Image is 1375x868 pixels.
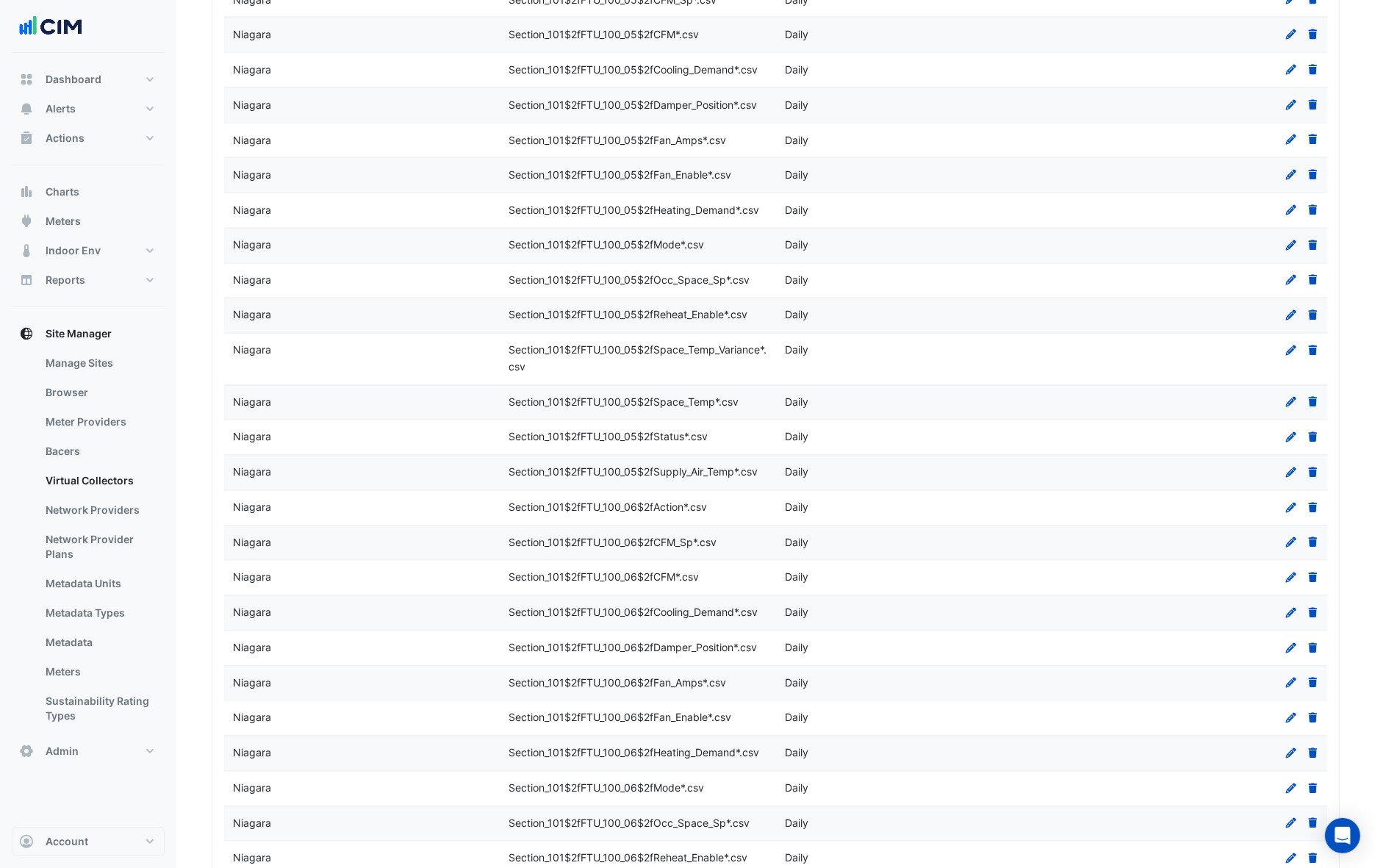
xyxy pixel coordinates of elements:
button: Dashboard [12,65,165,94]
span: Dashboard [46,72,101,87]
span: Niagara [233,239,271,251]
div: Daily [776,500,1052,517]
a: Browser [34,378,165,407]
span: Niagara [233,168,271,181]
a: Edit [1285,711,1298,724]
div: Daily [776,132,1052,149]
button: Meters [12,207,165,236]
div: Daily [776,465,1052,481]
div: Daily [776,710,1052,727]
span: Niagara [233,431,271,443]
span: Indoor Env [46,243,101,258]
a: Edit [1285,606,1298,619]
a: Delete [1307,98,1320,111]
a: Edit [1285,309,1298,321]
a: Delete [1307,677,1320,689]
a: Edit [1285,239,1298,251]
button: Reports [12,265,165,295]
span: Site Manager [46,326,112,341]
a: Delete [1307,63,1320,76]
div: Section_101$2fFTU_100_06$2fMode*.csv [500,781,777,797]
div: Daily [776,781,1052,797]
div: Section_101$2fFTU_100_06$2fCFM_Sp*.csv [500,535,777,552]
a: Delete [1307,852,1320,864]
div: Section_101$2fFTU_100_06$2fCooling_Demand*.csv [500,605,777,622]
span: Niagara [233,642,271,654]
a: Manage Sites [34,348,165,378]
span: Charts [46,184,79,199]
button: Indoor Env [12,236,165,265]
div: Daily [776,26,1052,43]
a: Delete [1307,711,1320,724]
div: Daily [776,429,1052,446]
a: Edit [1285,28,1298,40]
span: Niagara [233,711,271,724]
a: Edit [1285,204,1298,216]
div: Section_101$2fFTU_100_05$2fStatus*.csv [500,429,777,446]
a: Delete [1307,134,1320,146]
div: Daily [776,640,1052,657]
app-icon: Admin [19,744,34,758]
span: Admin [46,744,79,758]
div: Section_101$2fFTU_100_05$2fDamper_Position*.csv [500,97,777,114]
a: Metadata Types [34,598,165,628]
div: Section_101$2fFTU_100_06$2fDamper_Position*.csv [500,640,777,657]
div: Daily [776,816,1052,833]
a: Delete [1307,431,1320,443]
div: Open Intercom Messenger [1325,818,1360,853]
span: Niagara [233,747,271,759]
a: Edit [1285,501,1298,514]
a: Edit [1285,782,1298,795]
a: Bacers [34,437,165,466]
span: Meters [46,214,81,229]
a: Edit [1285,431,1298,443]
a: Edit [1285,98,1298,111]
span: Niagara [233,344,271,356]
app-icon: Charts [19,184,34,199]
span: Niagara [233,134,271,146]
span: Niagara [233,606,271,619]
div: Site Manager [12,348,165,736]
a: Edit [1285,747,1298,759]
div: Section_101$2fFTU_100_06$2fAction*.csv [500,500,777,517]
div: Section_101$2fFTU_100_05$2fCFM*.csv [500,26,777,43]
button: Admin [12,736,165,766]
a: Metadata [34,628,165,657]
span: Niagara [233,571,271,584]
button: Actions [12,123,165,153]
div: Daily [776,167,1052,184]
span: Niagara [233,537,271,549]
span: Niagara [233,852,271,864]
div: Section_101$2fFTU_100_06$2fFan_Amps*.csv [500,675,777,692]
div: Section_101$2fFTU_100_05$2fOcc_Space_Sp*.csv [500,273,777,290]
button: Site Manager [12,319,165,348]
app-icon: Alerts [19,101,34,116]
a: Edit [1285,537,1298,549]
button: Charts [12,177,165,207]
a: Delete [1307,537,1320,549]
a: Delete [1307,309,1320,321]
div: Daily [776,745,1052,762]
div: Section_101$2fFTU_100_06$2fFan_Enable*.csv [500,710,777,727]
div: Section_101$2fFTU_100_05$2fFan_Amps*.csv [500,132,777,149]
a: Edit [1285,344,1298,356]
span: Account [46,834,88,849]
a: Delete [1307,466,1320,478]
span: Niagara [233,677,271,689]
span: Reports [46,273,85,287]
span: Alerts [46,101,76,116]
a: Delete [1307,642,1320,654]
span: Niagara [233,396,271,409]
a: Virtual Collectors [34,466,165,495]
app-icon: Actions [19,131,34,146]
span: Niagara [233,274,271,287]
div: Section_101$2fFTU_100_05$2fReheat_Enable*.csv [500,307,777,324]
a: Delete [1307,239,1320,251]
a: Delete [1307,571,1320,584]
div: Section_101$2fFTU_100_05$2fSpace_Temp_Variance*.csv [500,342,777,376]
div: Daily [776,97,1052,114]
a: Delete [1307,606,1320,619]
a: Delete [1307,817,1320,830]
div: Section_101$2fFTU_100_05$2fFan_Enable*.csv [500,167,777,184]
div: Section_101$2fFTU_100_05$2fHeating_Demand*.csv [500,202,777,219]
